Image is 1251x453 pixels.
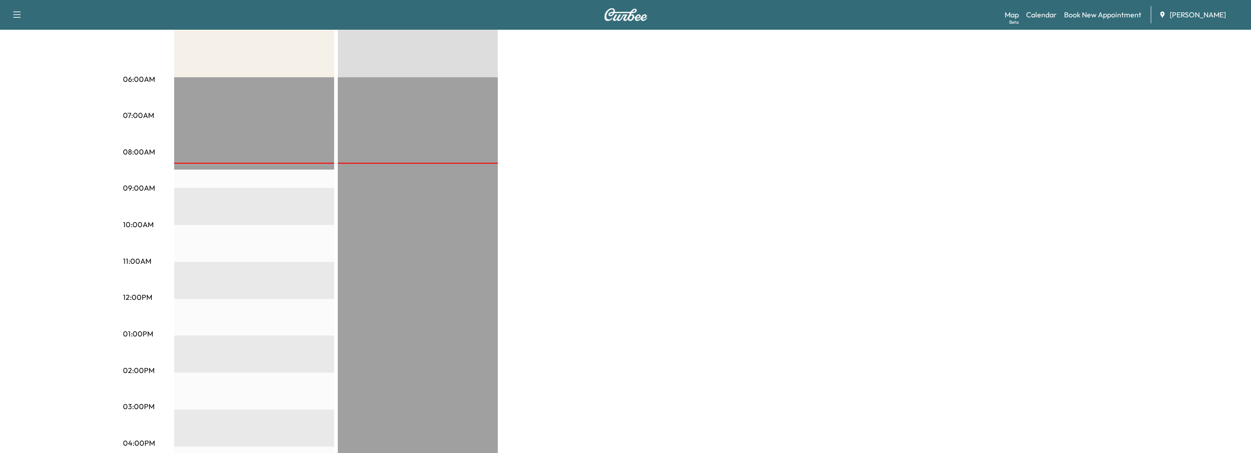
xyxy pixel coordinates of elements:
[123,182,155,193] p: 09:00AM
[604,8,648,21] img: Curbee Logo
[1005,9,1019,20] a: MapBeta
[123,328,153,339] p: 01:00PM
[123,292,152,303] p: 12:00PM
[1009,19,1019,26] div: Beta
[1064,9,1141,20] a: Book New Appointment
[123,74,155,85] p: 06:00AM
[123,219,154,230] p: 10:00AM
[123,365,154,376] p: 02:00PM
[1026,9,1057,20] a: Calendar
[1170,9,1226,20] span: [PERSON_NAME]
[123,437,155,448] p: 04:00PM
[123,401,154,412] p: 03:00PM
[123,256,151,266] p: 11:00AM
[123,146,155,157] p: 08:00AM
[123,110,154,121] p: 07:00AM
